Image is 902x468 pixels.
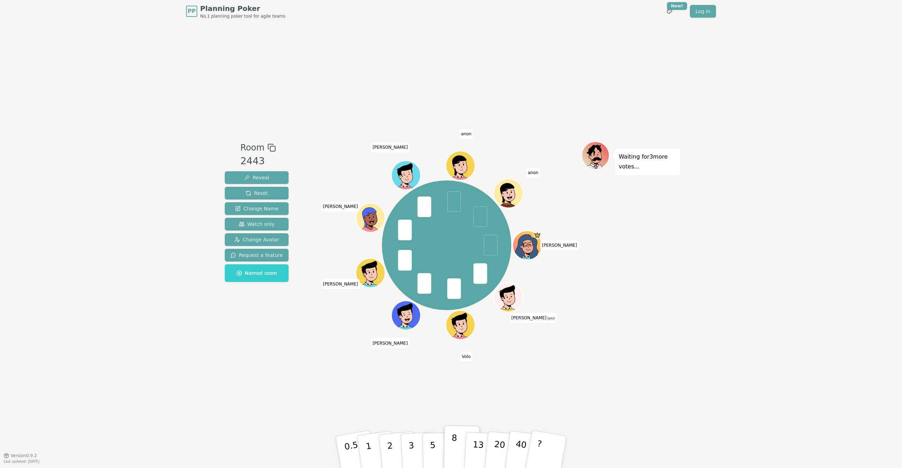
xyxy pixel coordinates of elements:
button: Reveal [225,171,289,184]
span: No.1 planning poker tool for agile teams [200,13,285,19]
span: Click to change your name [321,279,360,289]
span: Request a feature [230,252,283,259]
a: Log in [690,5,716,18]
span: Click to change your name [459,129,473,139]
p: Waiting for 3 more votes... [619,152,676,172]
button: Version0.9.2 [4,453,37,458]
span: Named room [236,270,277,277]
span: Room [240,141,264,154]
span: Planning Poker [200,4,285,13]
button: Change Avatar [225,233,289,246]
span: Click to change your name [509,313,556,323]
span: Click to change your name [526,168,540,178]
button: Reset [225,187,289,199]
span: Change Avatar [234,236,279,243]
span: Click to change your name [371,142,409,152]
span: Change Name [235,205,278,212]
span: Click to change your name [460,352,472,362]
div: New! [667,2,687,10]
span: Click to change your name [321,202,360,211]
span: Last updated: [DATE] [4,460,39,463]
div: 2443 [240,154,276,168]
button: Change Name [225,202,289,215]
button: Watch only [225,218,289,230]
span: Watch only [239,221,275,228]
span: Version 0.9.2 [11,453,37,458]
span: PP [187,7,196,16]
a: PPPlanning PokerNo.1 planning poker tool for agile teams [186,4,285,19]
span: Nicole is the host [534,232,541,239]
span: Click to change your name [371,338,409,348]
button: Click to change your avatar [495,283,522,311]
span: Reset [246,190,268,197]
span: (you) [546,317,555,320]
button: New! [663,5,676,18]
span: Reveal [244,174,269,181]
button: Request a feature [225,249,289,261]
span: Click to change your name [540,240,579,250]
button: Named room [225,264,289,282]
